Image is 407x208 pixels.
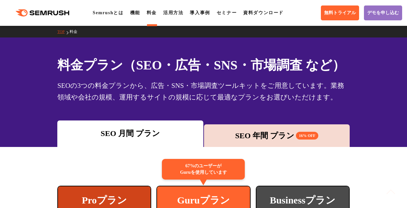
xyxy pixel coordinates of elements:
[207,130,346,141] div: SEO 年間 プラン
[57,56,350,75] h1: 料金プラン（SEO・広告・SNS・市場調査 など）
[324,10,356,16] span: 無料トライアル
[162,159,245,180] div: 67%のユーザーが Guruを使用しています
[217,10,237,15] a: セミナー
[57,29,69,34] a: TOP
[243,10,284,15] a: 資料ダウンロード
[163,10,183,15] a: 活用方法
[296,132,318,140] span: 16% OFF
[57,80,350,103] div: SEOの3つの料金プランから、広告・SNS・市場調査ツールキットをご用意しています。業務領域や会社の規模、運用するサイトの規模に応じて最適なプランをお選びいただけます。
[364,5,402,20] a: デモを申し込む
[61,128,200,139] div: SEO 月間 プラン
[190,10,210,15] a: 導入事例
[321,5,359,20] a: 無料トライアル
[130,10,140,15] a: 機能
[367,10,399,16] span: デモを申し込む
[147,10,157,15] a: 料金
[93,10,123,15] a: Semrushとは
[70,29,82,34] a: 料金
